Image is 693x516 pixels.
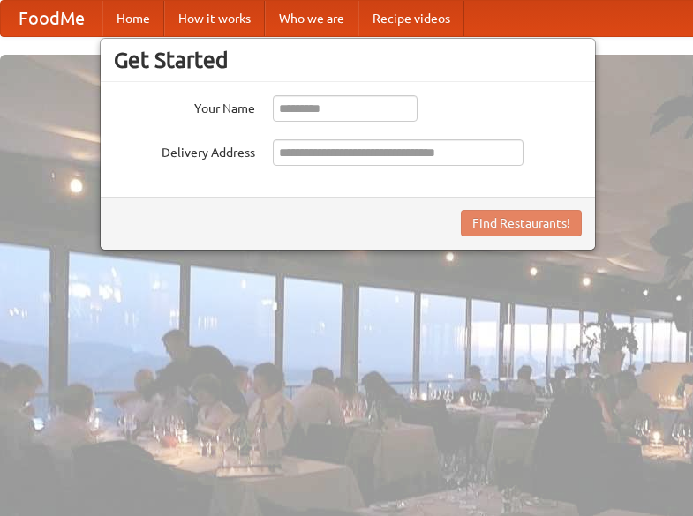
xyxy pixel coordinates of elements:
[114,139,255,161] label: Delivery Address
[1,1,102,36] a: FoodMe
[114,47,582,73] h3: Get Started
[102,1,164,36] a: Home
[358,1,464,36] a: Recipe videos
[461,210,582,236] button: Find Restaurants!
[164,1,265,36] a: How it works
[265,1,358,36] a: Who we are
[114,95,255,117] label: Your Name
